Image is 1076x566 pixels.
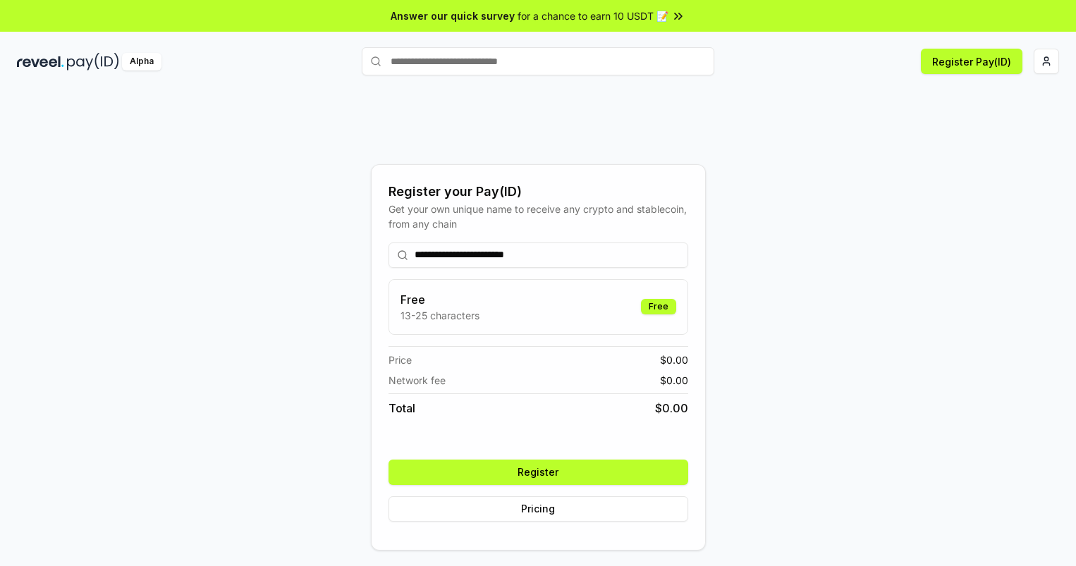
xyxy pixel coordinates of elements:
[389,202,688,231] div: Get your own unique name to receive any crypto and stablecoin, from any chain
[389,182,688,202] div: Register your Pay(ID)
[518,8,668,23] span: for a chance to earn 10 USDT 📝
[401,291,479,308] h3: Free
[660,373,688,388] span: $ 0.00
[17,53,64,70] img: reveel_dark
[401,308,479,323] p: 13-25 characters
[641,299,676,314] div: Free
[389,373,446,388] span: Network fee
[389,400,415,417] span: Total
[655,400,688,417] span: $ 0.00
[389,496,688,522] button: Pricing
[921,49,1022,74] button: Register Pay(ID)
[122,53,161,70] div: Alpha
[389,460,688,485] button: Register
[660,352,688,367] span: $ 0.00
[389,352,412,367] span: Price
[391,8,515,23] span: Answer our quick survey
[67,53,119,70] img: pay_id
